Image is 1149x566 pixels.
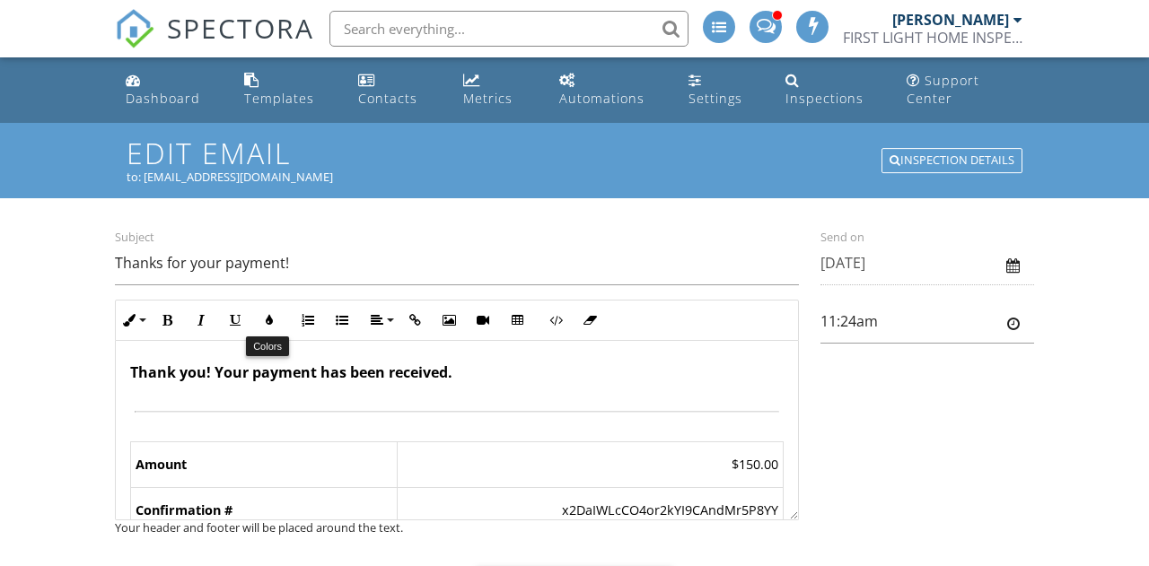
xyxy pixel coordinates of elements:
[892,11,1009,29] div: [PERSON_NAME]
[463,90,513,107] div: Metrics
[820,230,864,246] label: Send on
[130,362,784,382] p: Thank you! Your payment has been received.
[500,303,534,337] button: Insert Table
[398,303,432,337] button: Insert Link (Ctrl+K)
[131,441,398,487] td: Amount
[126,90,200,107] div: Dashboard
[820,300,1034,344] input: Please Select
[820,241,1034,285] input: Please Select
[115,230,154,246] label: Subject
[115,24,314,62] a: SPECTORA
[456,65,538,116] a: Metrics
[246,336,289,356] div: Colors
[843,29,1022,47] div: FIRST LIGHT HOME INSPECTIONS
[115,520,799,535] div: Your header and footer will be placed around the text.
[785,90,864,107] div: Inspections
[351,65,442,116] a: Contacts
[184,303,218,337] button: Italic (Ctrl+I)
[116,303,150,337] button: Inline Style
[127,137,1022,169] h1: Edit Email
[689,90,742,107] div: Settings
[881,148,1022,173] div: Inspection Details
[167,9,314,47] span: SPECTORA
[552,65,667,116] a: Automations (Advanced)
[329,11,689,47] input: Search everything...
[559,90,645,107] div: Automations
[573,303,607,337] button: Clear Formatting
[237,65,337,116] a: Templates
[358,90,417,107] div: Contacts
[364,303,398,337] button: Align
[150,303,184,337] button: Bold (Ctrl+B)
[127,170,1022,184] div: to: [EMAIL_ADDRESS][DOMAIN_NAME]
[881,151,1022,167] a: Inspection Details
[899,65,1031,116] a: Support Center
[466,303,500,337] button: Insert Video
[681,65,764,116] a: Settings
[115,9,154,48] img: The Best Home Inspection Software - Spectora
[397,488,783,534] td: x2DaIWLcCO4or2kYI9CAndMr5P8YY
[218,303,252,337] button: Underline (Ctrl+U)
[244,90,314,107] div: Templates
[432,303,466,337] button: Insert Image (Ctrl+P)
[291,303,325,337] button: Ordered List
[397,441,783,487] td: $150.00
[325,303,359,337] button: Unordered List
[778,65,885,116] a: Inspections
[539,303,573,337] button: Code View
[907,72,979,107] div: Support Center
[131,488,398,534] td: Confirmation #
[118,65,223,116] a: Dashboard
